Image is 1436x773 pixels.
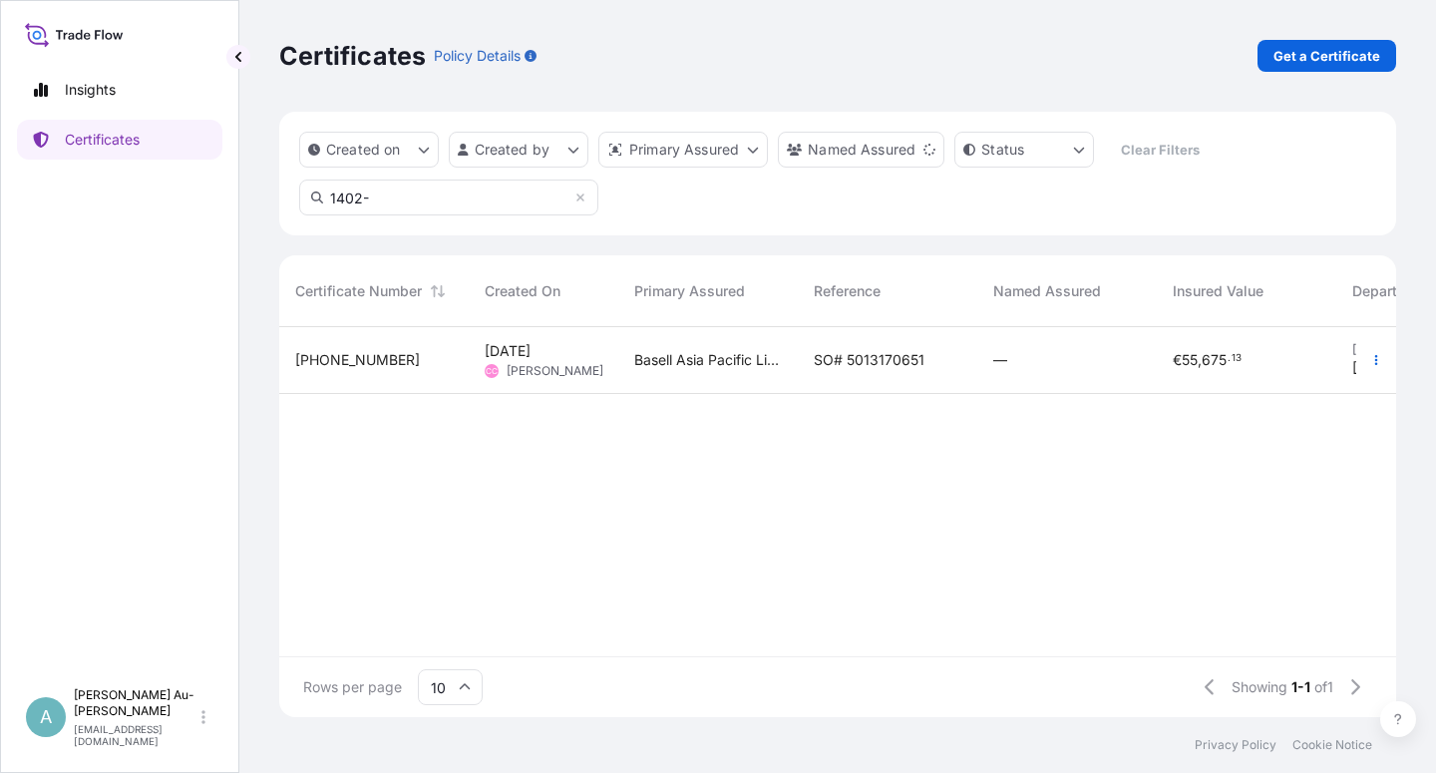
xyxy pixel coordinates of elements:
[17,120,222,160] a: Certificates
[981,140,1024,160] p: Status
[1195,737,1276,753] a: Privacy Policy
[74,723,197,747] p: [EMAIL_ADDRESS][DOMAIN_NAME]
[1232,677,1287,697] span: Showing
[486,361,498,381] span: CC
[434,46,521,66] p: Policy Details
[485,341,531,361] span: [DATE]
[814,281,881,301] span: Reference
[1228,355,1231,362] span: .
[1232,355,1242,362] span: 13
[426,279,450,303] button: Sort
[629,140,739,160] p: Primary Assured
[1257,40,1396,72] a: Get a Certificate
[1292,737,1372,753] a: Cookie Notice
[17,70,222,110] a: Insights
[295,350,420,370] span: [PHONE_NUMBER]
[598,132,768,168] button: distributor Filter options
[1121,140,1200,160] p: Clear Filters
[485,281,560,301] span: Created On
[1352,358,1398,378] span: [DATE]
[778,132,944,168] button: cargoOwner Filter options
[65,80,116,100] p: Insights
[1314,677,1333,697] span: of 1
[993,281,1101,301] span: Named Assured
[1352,281,1418,301] span: Departure
[449,132,588,168] button: createdBy Filter options
[1202,353,1227,367] span: 675
[299,132,439,168] button: createdOn Filter options
[1182,353,1198,367] span: 55
[1173,353,1182,367] span: €
[295,281,422,301] span: Certificate Number
[993,350,1007,370] span: —
[1173,281,1263,301] span: Insured Value
[303,677,402,697] span: Rows per page
[1273,46,1380,66] p: Get a Certificate
[299,180,598,215] input: Search Certificate or Reference...
[279,40,426,72] p: Certificates
[634,350,782,370] span: Basell Asia Pacific Limited
[954,132,1094,168] button: certificateStatus Filter options
[1291,677,1310,697] span: 1-1
[65,130,140,150] p: Certificates
[814,350,924,370] span: SO# 5013170651
[326,140,401,160] p: Created on
[507,363,603,379] span: [PERSON_NAME]
[40,707,52,727] span: A
[1198,353,1202,367] span: ,
[634,281,745,301] span: Primary Assured
[808,140,915,160] p: Named Assured
[1104,134,1216,166] button: Clear Filters
[74,687,197,719] p: [PERSON_NAME] Au-[PERSON_NAME]
[475,140,550,160] p: Created by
